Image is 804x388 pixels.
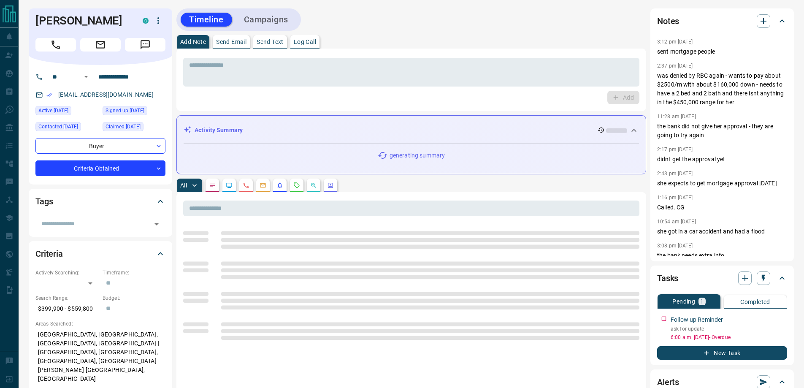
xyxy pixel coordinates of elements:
p: Log Call [294,39,316,45]
div: condos.ca [143,18,149,24]
p: 10:54 am [DATE] [657,219,696,225]
div: Activity Summary [184,122,639,138]
span: Signed up [DATE] [106,106,144,115]
h1: [PERSON_NAME] [35,14,130,27]
p: 11:28 am [DATE] [657,114,696,119]
p: Budget: [103,294,165,302]
div: Sat Sep 13 2025 [35,106,98,118]
div: Criteria [35,244,165,264]
div: Wed Jul 23 2025 [35,122,98,134]
p: the bank needs extra info [657,251,787,260]
div: Tags [35,191,165,212]
h2: Tasks [657,271,678,285]
p: 2:37 pm [DATE] [657,63,693,69]
div: Fri Mar 15 2024 [103,122,165,134]
p: she expects to get mortgage approval [DATE] [657,179,787,188]
span: Message [125,38,165,52]
p: the bank did not give her approval - they are going to try again [657,122,787,140]
p: 6:00 a.m. [DATE] - Overdue [671,334,787,341]
svg: Email Verified [46,92,52,98]
button: Open [81,72,91,82]
div: Fri Mar 15 2024 [103,106,165,118]
svg: Agent Actions [327,182,334,189]
p: Pending [672,298,695,304]
span: Call [35,38,76,52]
p: Areas Searched: [35,320,165,328]
p: Add Note [180,39,206,45]
svg: Requests [293,182,300,189]
p: generating summary [390,151,445,160]
p: [GEOGRAPHIC_DATA], [GEOGRAPHIC_DATA], [GEOGRAPHIC_DATA], [GEOGRAPHIC_DATA] | [GEOGRAPHIC_DATA], [... [35,328,165,386]
h2: Notes [657,14,679,28]
div: Buyer [35,138,165,154]
span: Active [DATE] [38,106,68,115]
svg: Calls [243,182,249,189]
p: 3:12 pm [DATE] [657,39,693,45]
button: Timeline [181,13,232,27]
p: 2:43 pm [DATE] [657,171,693,176]
p: All [180,182,187,188]
p: Follow up Reminder [671,315,723,324]
p: Activity Summary [195,126,243,135]
p: was denied by RBC again - wants to pay about $2500/m with about $160,000 down - needs to have a 2... [657,71,787,107]
svg: Notes [209,182,216,189]
div: Tasks [657,268,787,288]
h2: Criteria [35,247,63,260]
p: $399,900 - $559,800 [35,302,98,316]
p: 1 [700,298,704,304]
p: 1:16 pm [DATE] [657,195,693,201]
button: New Task [657,346,787,360]
p: didnt get the approval yet [657,155,787,164]
a: [EMAIL_ADDRESS][DOMAIN_NAME] [58,91,154,98]
p: Called. CG [657,203,787,212]
span: Claimed [DATE] [106,122,141,131]
span: Email [80,38,121,52]
p: 3:08 pm [DATE] [657,243,693,249]
p: Actively Searching: [35,269,98,277]
p: Completed [740,299,770,305]
div: Notes [657,11,787,31]
h2: Tags [35,195,53,208]
p: Search Range: [35,294,98,302]
p: Send Email [216,39,246,45]
svg: Emails [260,182,266,189]
button: Open [151,218,162,230]
button: Campaigns [236,13,297,27]
p: Send Text [257,39,284,45]
p: 2:17 pm [DATE] [657,147,693,152]
p: Timeframe: [103,269,165,277]
div: Criteria Obtained [35,160,165,176]
p: she got in a car accident and had a flood [657,227,787,236]
p: ask for update [671,325,787,333]
svg: Lead Browsing Activity [226,182,233,189]
span: Contacted [DATE] [38,122,78,131]
svg: Opportunities [310,182,317,189]
p: sent mortgage people [657,47,787,56]
svg: Listing Alerts [276,182,283,189]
